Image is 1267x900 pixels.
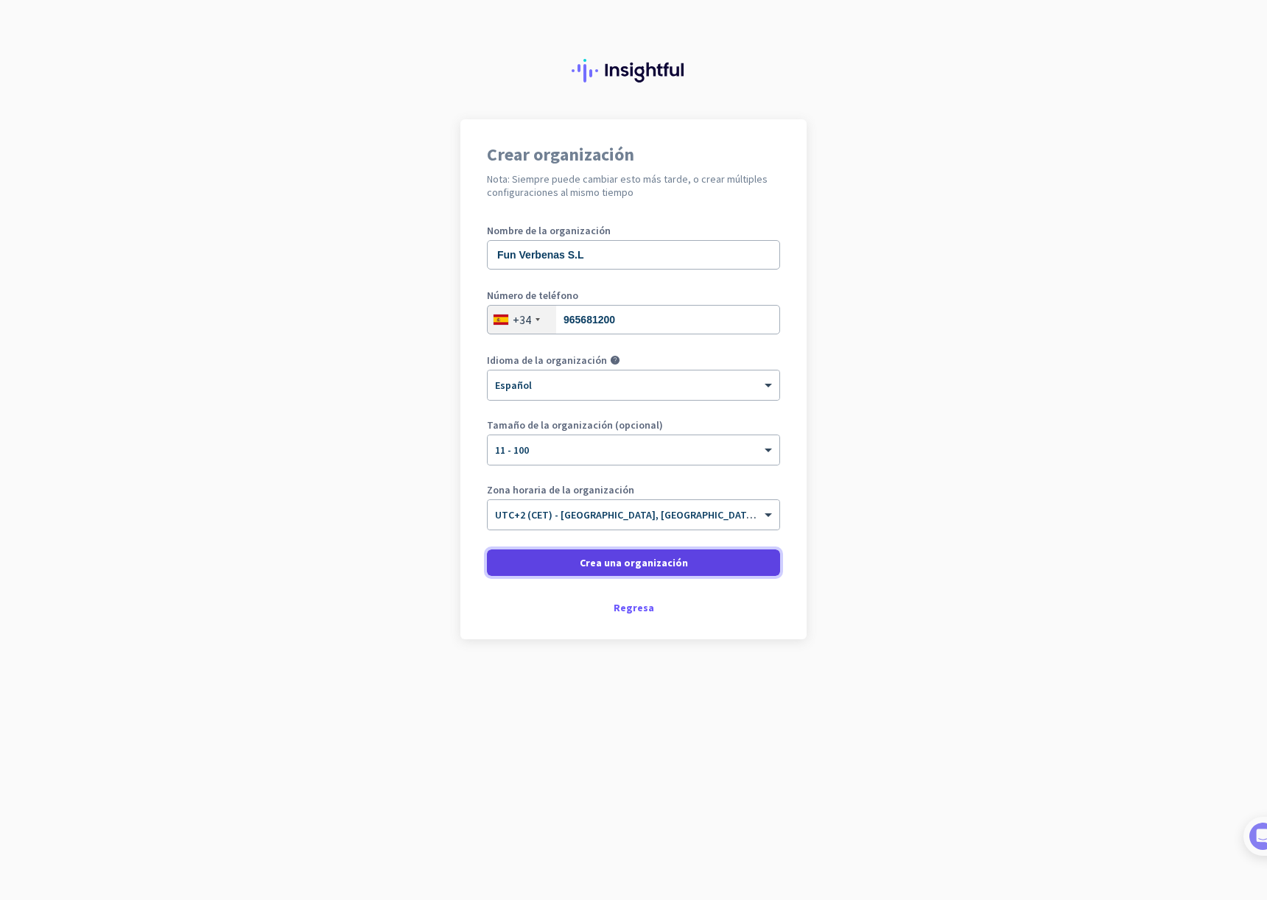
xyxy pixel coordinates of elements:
[487,355,607,365] label: Idioma de la organización
[513,312,531,327] div: +34
[487,225,780,236] label: Nombre de la organización
[487,146,780,164] h1: Crear organización
[487,172,780,199] h2: Nota: Siempre puede cambiar esto más tarde, o crear múltiples configuraciones al mismo tiempo
[487,305,780,334] input: 810 12 34 56
[487,240,780,270] input: ¿Cuál es el nombre de su empresa?
[487,602,780,613] div: Regresa
[610,355,620,365] i: help
[487,549,780,576] button: Crea una organización
[487,420,780,430] label: Tamaño de la organización (opcional)
[487,290,780,300] label: Número de teléfono
[572,59,695,82] img: Insightful
[487,485,780,495] label: Zona horaria de la organización
[580,555,688,570] span: Crea una organización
